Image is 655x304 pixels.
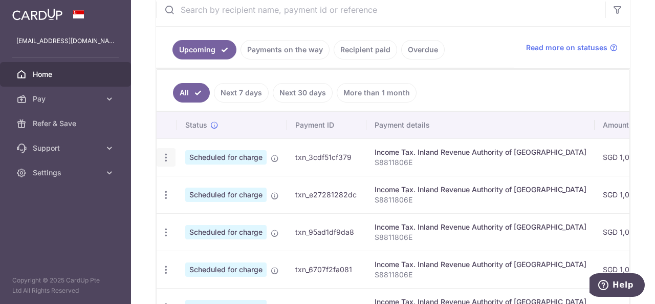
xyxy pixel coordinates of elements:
p: S8811806E [375,270,586,280]
span: Read more on statuses [526,43,607,53]
div: Income Tax. Inland Revenue Authority of [GEOGRAPHIC_DATA] [375,222,586,232]
p: S8811806E [375,157,586,168]
span: Pay [33,94,100,104]
td: txn_3cdf51cf379 [287,138,366,176]
span: Scheduled for charge [185,262,267,277]
th: Payment ID [287,112,366,138]
span: Scheduled for charge [185,225,267,239]
span: Home [33,69,100,79]
div: Income Tax. Inland Revenue Authority of [GEOGRAPHIC_DATA] [375,147,586,157]
td: txn_e27281282dc [287,176,366,213]
iframe: Opens a widget where you can find more information [589,273,645,299]
span: Scheduled for charge [185,150,267,165]
a: Next 30 days [273,83,333,103]
a: More than 1 month [337,83,417,103]
span: Amount [603,120,629,130]
a: All [173,83,210,103]
a: Overdue [401,40,445,59]
span: Support [33,143,100,153]
img: CardUp [12,8,62,21]
a: Next 7 days [214,83,269,103]
p: S8811806E [375,232,586,242]
span: Scheduled for charge [185,188,267,202]
a: Read more on statuses [526,43,618,53]
span: Settings [33,168,100,178]
p: S8811806E [375,195,586,205]
td: txn_6707f2fa081 [287,251,366,288]
td: txn_95ad1df9da8 [287,213,366,251]
span: Status [185,120,207,130]
span: Refer & Save [33,118,100,129]
a: Upcoming [172,40,236,59]
div: Income Tax. Inland Revenue Authority of [GEOGRAPHIC_DATA] [375,185,586,195]
p: [EMAIL_ADDRESS][DOMAIN_NAME] [16,36,115,46]
a: Recipient paid [334,40,397,59]
th: Payment details [366,112,595,138]
div: Income Tax. Inland Revenue Authority of [GEOGRAPHIC_DATA] [375,259,586,270]
a: Payments on the way [241,40,330,59]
